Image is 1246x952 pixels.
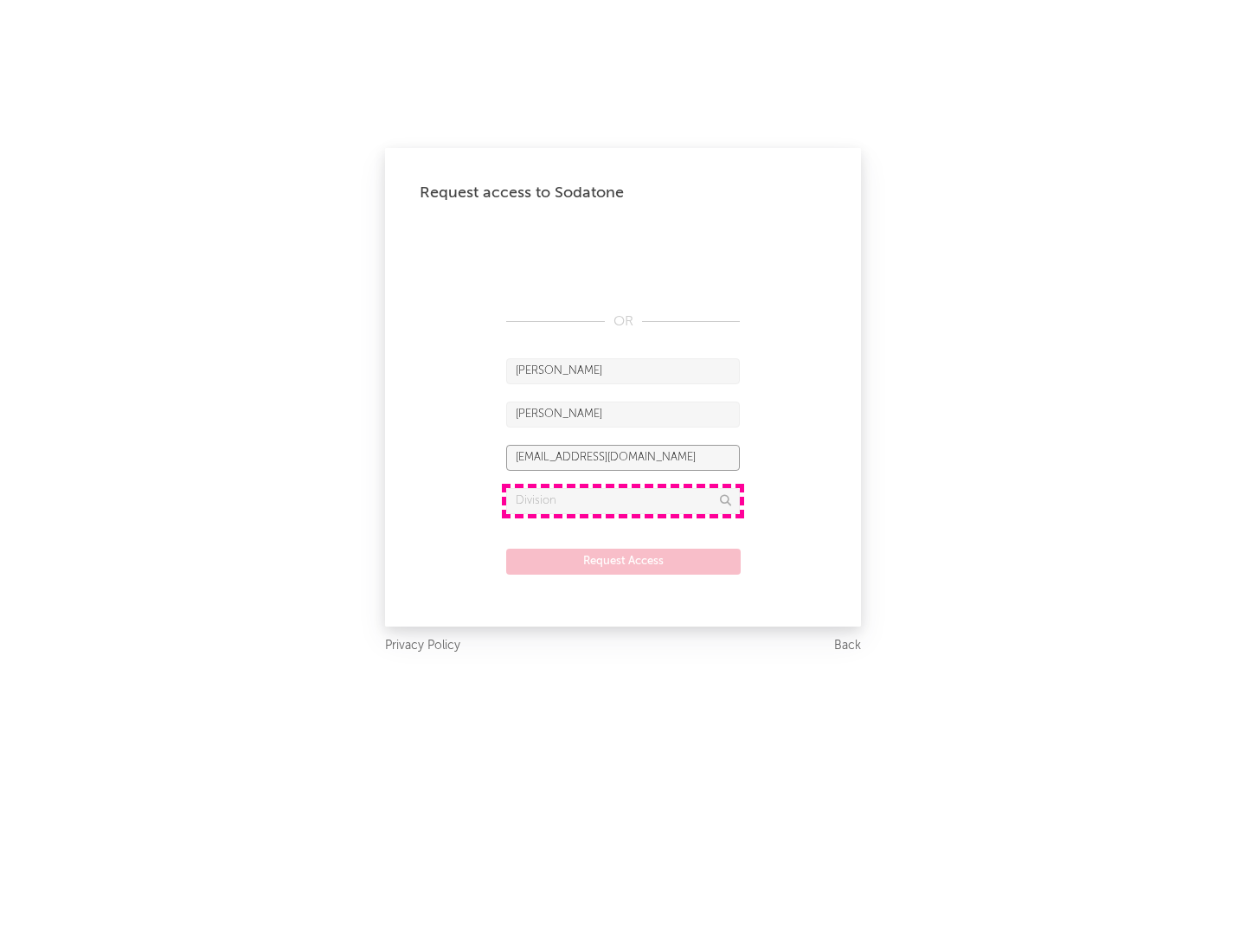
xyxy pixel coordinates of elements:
[506,549,741,575] button: Request Access
[834,635,861,657] a: Back
[506,488,740,514] input: Division
[506,402,740,428] input: Last Name
[506,358,740,384] input: First Name
[506,312,740,332] div: OR
[506,445,740,471] input: Email
[420,183,826,203] div: Request access to Sodatone
[385,635,460,657] a: Privacy Policy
